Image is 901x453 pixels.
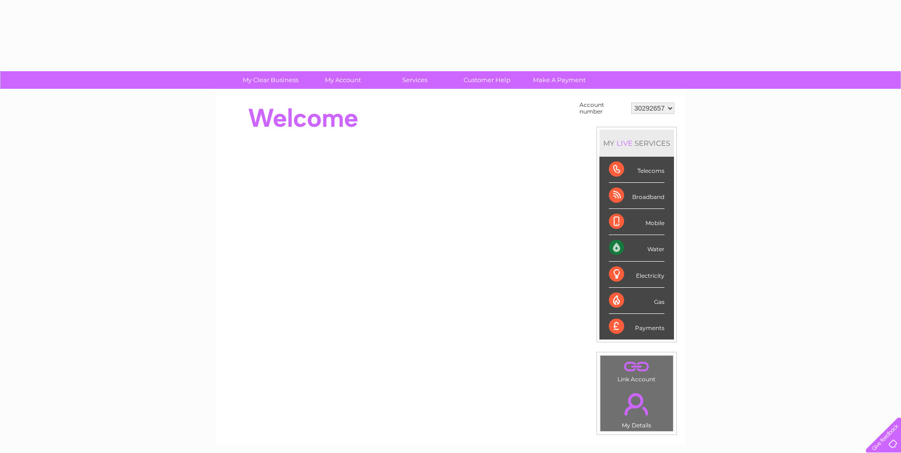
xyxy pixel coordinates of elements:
td: My Details [600,385,673,432]
a: . [603,387,671,421]
div: Telecoms [609,157,664,183]
td: Account number [577,99,629,117]
div: Water [609,235,664,261]
div: LIVE [615,139,635,148]
a: Make A Payment [520,71,598,89]
div: Payments [609,314,664,340]
div: Mobile [609,209,664,235]
div: Electricity [609,262,664,288]
a: Customer Help [448,71,526,89]
a: My Clear Business [231,71,310,89]
a: My Account [303,71,382,89]
div: Gas [609,288,664,314]
a: Services [376,71,454,89]
a: . [603,358,671,375]
td: Link Account [600,355,673,385]
div: MY SERVICES [599,130,674,157]
div: Broadband [609,183,664,209]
